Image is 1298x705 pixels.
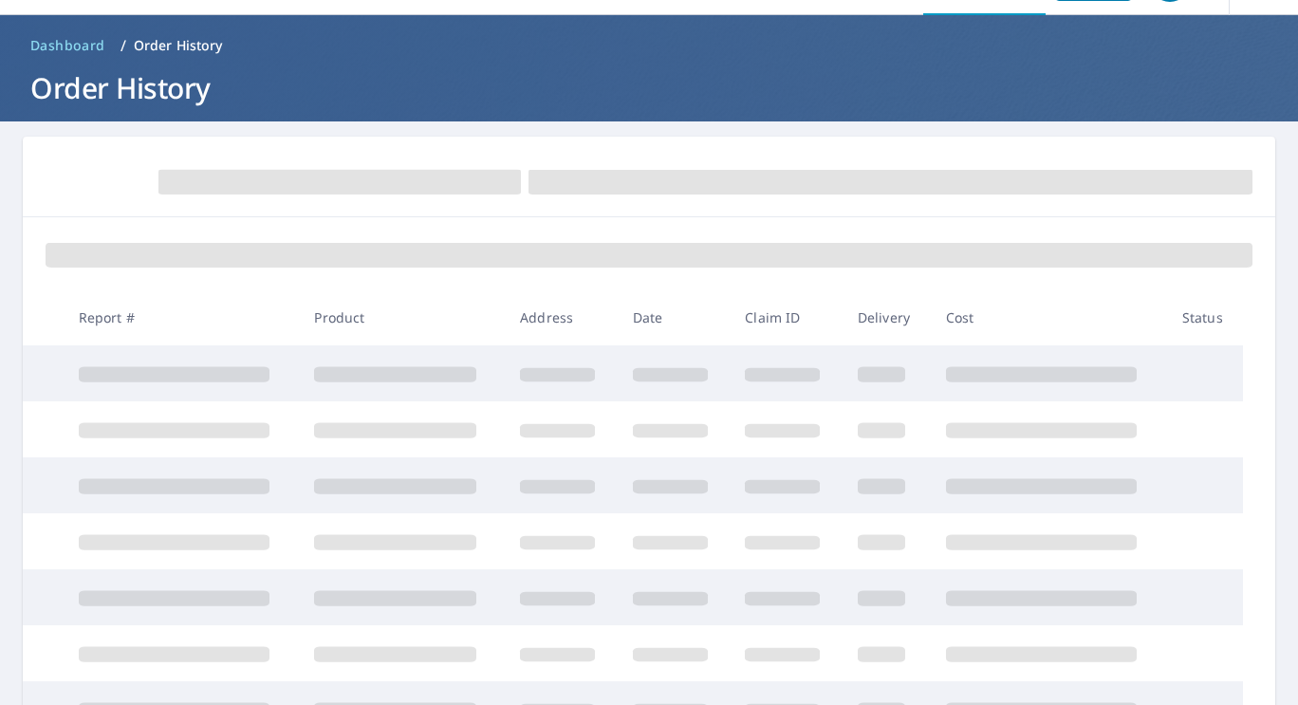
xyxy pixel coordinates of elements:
th: Report # [64,289,300,345]
p: Order History [134,36,223,55]
a: Dashboard [23,30,113,61]
th: Cost [931,289,1167,345]
h1: Order History [23,68,1275,107]
th: Status [1167,289,1243,345]
li: / [121,34,126,57]
th: Claim ID [730,289,843,345]
nav: breadcrumb [23,30,1275,61]
th: Product [299,289,505,345]
span: Dashboard [30,36,105,55]
th: Date [618,289,731,345]
th: Address [505,289,618,345]
th: Delivery [843,289,931,345]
